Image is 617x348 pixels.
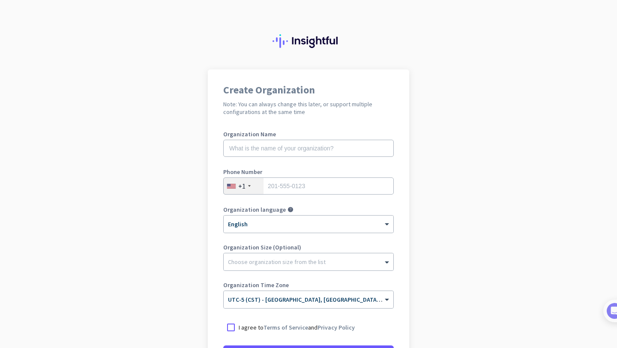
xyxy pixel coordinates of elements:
[273,34,344,48] img: Insightful
[223,169,394,175] label: Phone Number
[317,324,355,331] a: Privacy Policy
[223,177,394,195] input: 201-555-0123
[223,140,394,157] input: What is the name of your organization?
[238,182,246,190] div: +1
[223,207,286,213] label: Organization language
[264,324,308,331] a: Terms of Service
[239,323,355,332] p: I agree to and
[223,85,394,95] h1: Create Organization
[223,244,394,250] label: Organization Size (Optional)
[288,207,294,213] i: help
[223,100,394,116] h2: Note: You can always change this later, or support multiple configurations at the same time
[223,282,394,288] label: Organization Time Zone
[223,131,394,137] label: Organization Name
